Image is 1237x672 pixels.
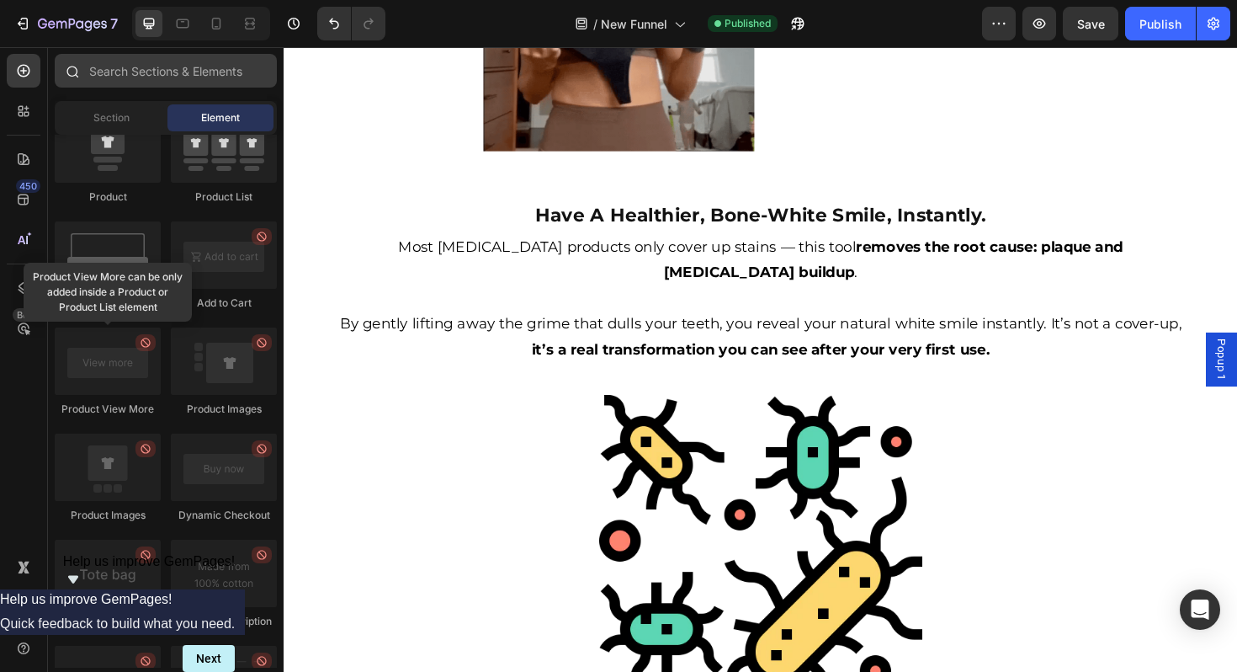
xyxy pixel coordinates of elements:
span: Section [93,110,130,125]
span: Help us improve GemPages! [63,554,236,568]
div: Product View More [55,402,161,417]
div: Open Intercom Messenger [1180,589,1220,630]
strong: Have A Healthier, Bone-White Smile, Instantly. [267,166,744,189]
span: / [593,15,597,33]
div: Product List [171,189,277,205]
button: 7 [7,7,125,40]
span: Element [201,110,240,125]
button: Save [1063,7,1118,40]
iframe: Design area [284,47,1237,672]
span: By gently lifting away the grime that dulls your teeth, you reveal your natural white smile insta... [59,284,951,302]
div: Dynamic Checkout [171,508,277,523]
div: Beta [13,308,40,322]
input: Search Sections & Elements [55,54,277,88]
div: Sticky Add to Cart [55,296,161,311]
div: Product Images [171,402,277,417]
p: 7 [110,13,118,34]
span: . [604,229,608,248]
strong: removes the [606,202,705,221]
div: Product Images [55,508,161,523]
span: New Funnel [601,15,667,33]
button: Show survey - Help us improve GemPages! [63,554,236,589]
span: Popup 1 [985,309,1001,353]
div: 450 [16,179,40,193]
button: Publish [1125,7,1196,40]
div: Publish [1139,15,1181,33]
span: Save [1077,17,1105,31]
strong: it’s a real transformation you can see after your very first use. [263,312,748,330]
span: Most [MEDICAL_DATA] products only cover up stains — this tool [121,202,606,221]
div: Product [55,189,161,205]
span: Published [725,16,771,31]
div: Undo/Redo [317,7,385,40]
div: Add to Cart [171,296,277,311]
